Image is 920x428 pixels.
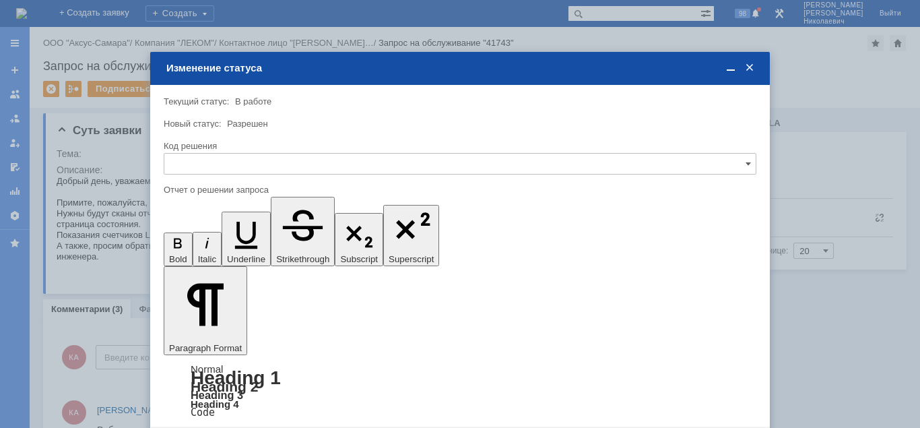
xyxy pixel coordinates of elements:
[191,398,239,410] a: Heading 4
[164,96,229,106] label: Текущий статус:
[164,233,193,267] button: Bold
[164,142,754,150] div: Код решения
[164,266,247,355] button: Paragraph Format
[340,254,378,264] span: Subscript
[235,96,271,106] span: В работе
[222,212,271,266] button: Underline
[164,365,756,417] div: Paragraph Format
[335,213,383,267] button: Subscript
[383,205,439,266] button: Superscript
[389,254,434,264] span: Superscript
[724,62,737,74] span: Свернуть (Ctrl + M)
[191,367,281,388] a: Heading 1
[227,254,265,264] span: Underline
[191,406,215,419] a: Code
[164,119,222,129] label: Новый статус:
[164,185,754,194] div: Отчет о решении запроса
[191,389,243,401] a: Heading 3
[198,254,216,264] span: Italic
[271,197,335,266] button: Strikethrough
[169,254,187,264] span: Bold
[743,62,756,74] span: Закрыть
[191,379,258,394] a: Heading 2
[276,254,329,264] span: Strikethrough
[191,363,223,375] a: Normal
[227,119,268,129] span: Разрешен
[166,62,756,74] div: Изменение статуса
[169,343,242,353] span: Paragraph Format
[193,232,222,266] button: Italic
